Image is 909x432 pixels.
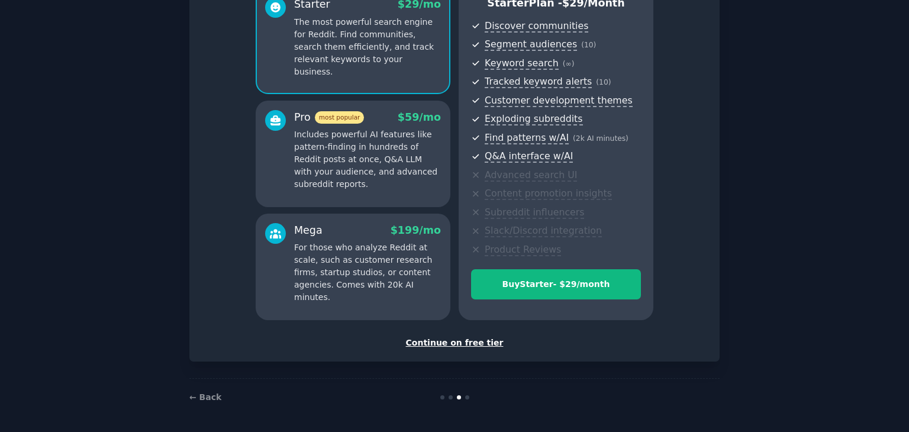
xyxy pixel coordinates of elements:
[485,188,612,200] span: Content promotion insights
[472,278,640,291] div: Buy Starter - $ 29 /month
[485,132,569,144] span: Find patterns w/AI
[391,224,441,236] span: $ 199 /mo
[485,113,582,125] span: Exploding subreddits
[485,169,577,182] span: Advanced search UI
[294,241,441,304] p: For those who analyze Reddit at scale, such as customer research firms, startup studios, or conte...
[485,76,592,88] span: Tracked keyword alerts
[485,207,584,219] span: Subreddit influencers
[294,128,441,191] p: Includes powerful AI features like pattern-finding in hundreds of Reddit posts at once, Q&A LLM w...
[294,16,441,78] p: The most powerful search engine for Reddit. Find communities, search them efficiently, and track ...
[563,60,575,68] span: ( ∞ )
[581,41,596,49] span: ( 10 )
[202,337,707,349] div: Continue on free tier
[471,269,641,299] button: BuyStarter- $29/month
[294,110,364,125] div: Pro
[485,95,633,107] span: Customer development themes
[294,223,323,238] div: Mega
[485,244,561,256] span: Product Reviews
[573,134,628,143] span: ( 2k AI minutes )
[315,111,365,124] span: most popular
[485,38,577,51] span: Segment audiences
[596,78,611,86] span: ( 10 )
[189,392,221,402] a: ← Back
[398,111,441,123] span: $ 59 /mo
[485,225,602,237] span: Slack/Discord integration
[485,150,573,163] span: Q&A interface w/AI
[485,20,588,33] span: Discover communities
[485,57,559,70] span: Keyword search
